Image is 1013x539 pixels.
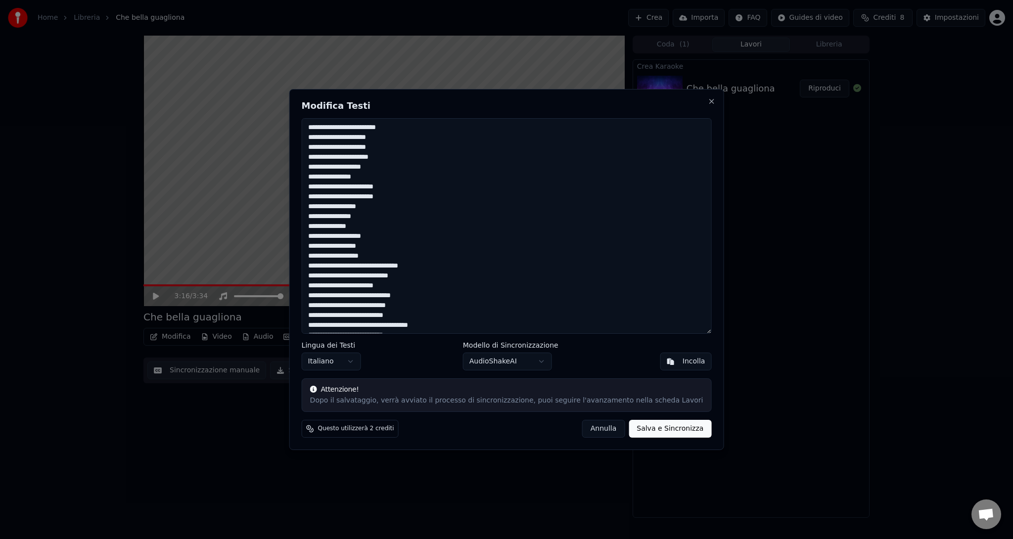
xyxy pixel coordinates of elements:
div: Dopo il salvataggio, verrà avviato il processo di sincronizzazione, puoi seguire l'avanzamento ne... [310,396,703,405]
span: Questo utilizzerà 2 crediti [318,425,394,433]
h2: Modifica Testi [302,101,712,110]
div: Incolla [683,357,705,366]
button: Annulla [582,420,625,438]
button: Salva e Sincronizza [629,420,711,438]
label: Modello di Sincronizzazione [463,342,558,349]
button: Incolla [660,353,712,370]
label: Lingua dei Testi [302,342,361,349]
div: Attenzione! [310,385,703,395]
